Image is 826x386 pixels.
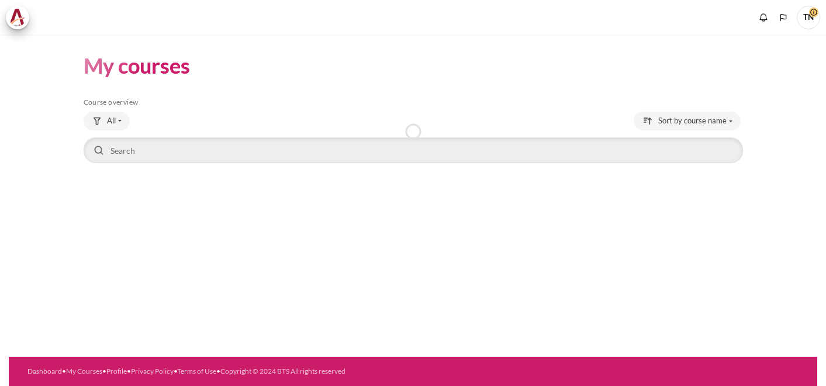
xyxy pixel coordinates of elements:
[797,6,820,29] a: User menu
[84,52,190,80] h1: My courses
[131,367,174,375] a: Privacy Policy
[66,367,102,375] a: My Courses
[755,9,772,26] div: Show notification window with no new notifications
[797,6,820,29] span: TN
[84,98,743,107] h5: Course overview
[775,9,792,26] button: Languages
[84,137,743,163] input: Search
[84,112,130,130] button: Grouping drop-down menu
[84,112,743,166] div: Course overview controls
[658,115,727,127] span: Sort by course name
[107,115,116,127] span: All
[177,367,216,375] a: Terms of Use
[9,9,26,26] img: Architeck
[9,35,817,183] section: Content
[6,6,35,29] a: Architeck Architeck
[27,366,454,377] div: • • • • •
[27,367,62,375] a: Dashboard
[106,367,127,375] a: Profile
[220,367,345,375] a: Copyright © 2024 BTS All rights reserved
[634,112,741,130] button: Sorting drop-down menu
